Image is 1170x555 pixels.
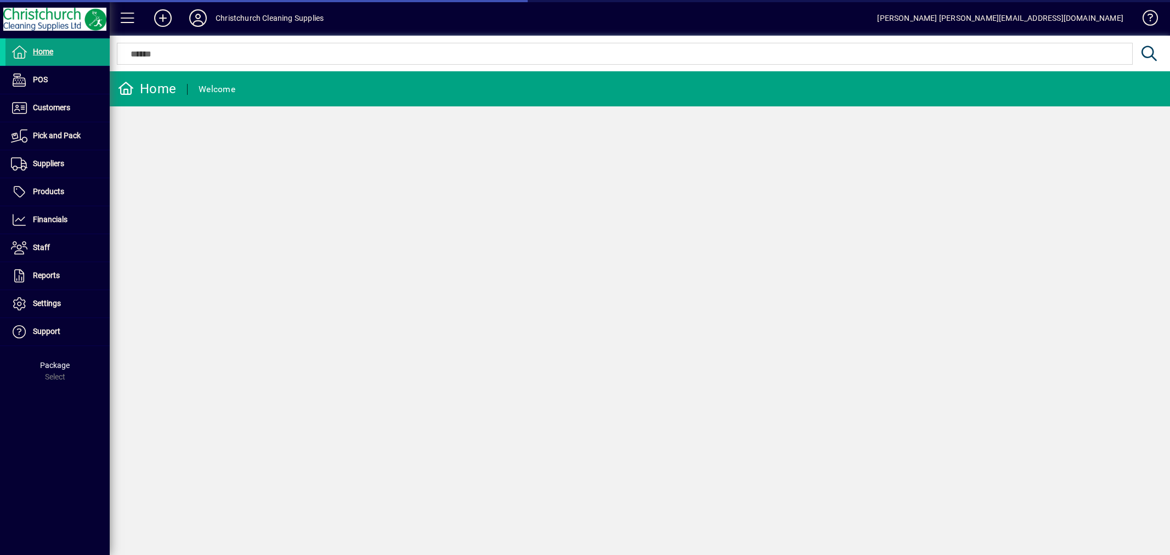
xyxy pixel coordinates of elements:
[33,159,64,168] span: Suppliers
[33,103,70,112] span: Customers
[5,150,110,178] a: Suppliers
[199,81,235,98] div: Welcome
[5,234,110,262] a: Staff
[877,9,1123,27] div: [PERSON_NAME] [PERSON_NAME][EMAIL_ADDRESS][DOMAIN_NAME]
[1134,2,1156,38] a: Knowledge Base
[5,318,110,346] a: Support
[40,361,70,370] span: Package
[145,8,180,28] button: Add
[5,290,110,318] a: Settings
[33,299,61,308] span: Settings
[216,9,324,27] div: Christchurch Cleaning Supplies
[5,66,110,94] a: POS
[33,327,60,336] span: Support
[33,215,67,224] span: Financials
[33,187,64,196] span: Products
[180,8,216,28] button: Profile
[33,271,60,280] span: Reports
[5,206,110,234] a: Financials
[5,262,110,290] a: Reports
[33,75,48,84] span: POS
[5,178,110,206] a: Products
[5,122,110,150] a: Pick and Pack
[33,47,53,56] span: Home
[33,131,81,140] span: Pick and Pack
[33,243,50,252] span: Staff
[118,80,176,98] div: Home
[5,94,110,122] a: Customers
